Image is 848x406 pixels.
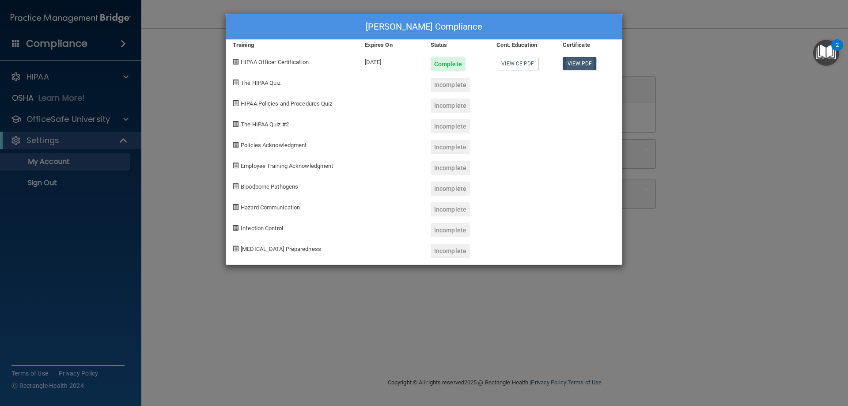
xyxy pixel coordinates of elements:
[241,204,300,211] span: Hazard Communication
[358,40,424,50] div: Expires On
[431,223,470,237] div: Incomplete
[431,202,470,216] div: Incomplete
[431,161,470,175] div: Incomplete
[496,57,538,70] a: View CE PDF
[836,45,839,57] div: 2
[241,80,280,86] span: The HIPAA Quiz
[431,119,470,133] div: Incomplete
[226,14,622,40] div: [PERSON_NAME] Compliance
[556,40,622,50] div: Certificate
[431,78,470,92] div: Incomplete
[241,225,283,231] span: Infection Control
[431,140,470,154] div: Incomplete
[241,246,321,252] span: [MEDICAL_DATA] Preparedness
[241,59,309,65] span: HIPAA Officer Certification
[241,163,333,169] span: Employee Training Acknowledgment
[431,57,466,71] div: Complete
[241,100,332,107] span: HIPAA Policies and Procedures Quiz
[490,40,556,50] div: Cont. Education
[813,40,839,66] button: Open Resource Center, 2 new notifications
[241,142,307,148] span: Policies Acknowledgment
[358,50,424,71] div: [DATE]
[431,182,470,196] div: Incomplete
[241,183,298,190] span: Bloodborne Pathogens
[424,40,490,50] div: Status
[431,244,470,258] div: Incomplete
[563,57,597,70] a: View PDF
[431,99,470,113] div: Incomplete
[695,343,837,379] iframe: Drift Widget Chat Controller
[226,40,358,50] div: Training
[241,121,289,128] span: The HIPAA Quiz #2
